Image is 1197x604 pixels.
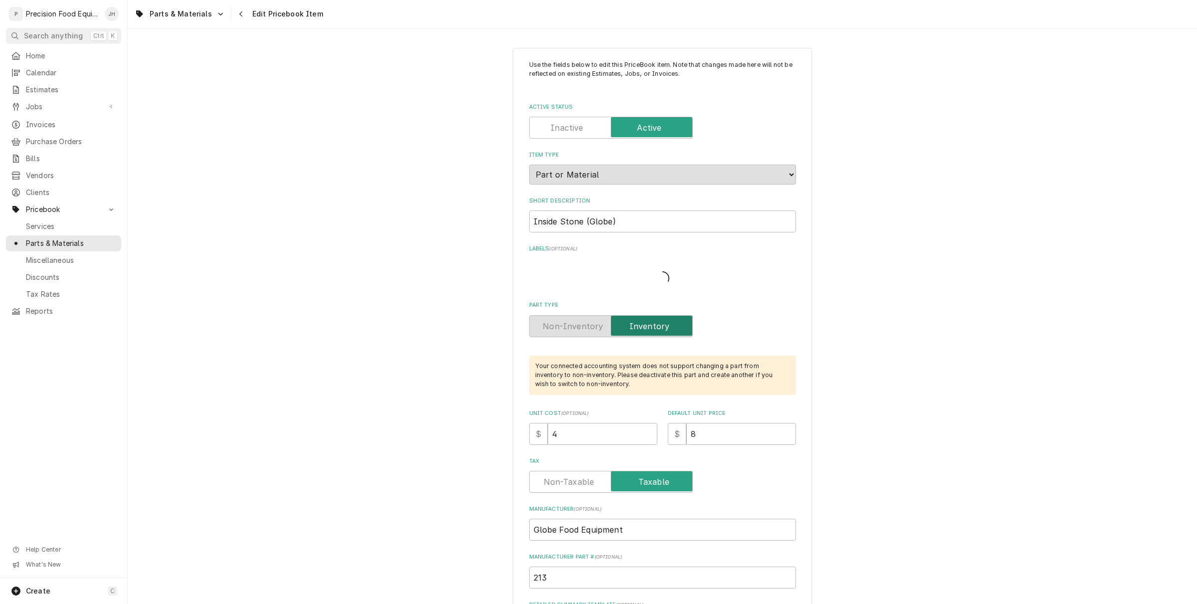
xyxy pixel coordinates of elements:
[668,409,796,417] label: Default Unit Price
[574,506,601,512] span: ( optional )
[26,204,101,214] span: Pricebook
[529,60,796,88] p: Use the fields below to edit this PriceBook item. Note that changes made here will not be reflect...
[6,303,121,319] a: Reports
[6,48,121,64] a: Home
[535,362,786,389] div: Your connected accounting system does not support changing a part from inventory to non-inventory...
[24,31,83,41] span: Search anything
[6,218,121,234] a: Services
[110,587,115,595] span: C
[105,7,119,21] div: Jason Hertel's Avatar
[150,9,212,19] span: Parts & Materials
[26,306,116,316] span: Reports
[26,188,116,198] span: Clients
[6,82,121,98] a: Estimates
[6,543,121,557] a: Go to Help Center
[6,269,121,285] a: Discounts
[26,289,116,299] span: Tax Rates
[249,9,323,19] span: Edit Pricebook Item
[26,546,115,554] span: Help Center
[595,554,622,560] span: ( optional )
[561,410,589,416] span: ( optional )
[529,245,796,289] div: Labels
[529,423,548,445] div: $
[529,197,796,205] label: Short Description
[26,587,50,595] span: Create
[93,32,104,40] span: Ctrl
[6,252,121,268] a: Miscellaneous
[529,505,796,513] label: Manufacturer
[26,154,116,164] span: Bills
[26,255,116,265] span: Miscellaneous
[529,409,657,417] label: Unit Cost
[6,151,121,167] a: Bills
[233,6,249,22] button: Navigate back
[529,457,796,465] label: Tax
[26,51,116,61] span: Home
[26,238,116,248] span: Parts & Materials
[105,7,119,21] div: JH
[26,68,116,78] span: Calendar
[6,558,121,572] a: Go to What's New
[111,32,115,40] span: K
[131,6,229,22] a: Go to Parts & Materials
[6,65,121,81] a: Calendar
[6,117,121,133] a: Invoices
[26,85,116,95] span: Estimates
[529,103,796,139] div: Active Status
[6,201,121,217] a: Go to Pricebook
[26,272,116,282] span: Discounts
[529,245,796,253] label: Labels
[529,301,796,337] div: Part Type
[6,286,121,302] a: Tax Rates
[549,246,577,251] span: ( optional )
[529,505,796,541] div: Manufacturer
[655,268,669,289] span: Loading...
[529,553,796,589] div: Manufacturer Part #
[9,7,23,21] div: P
[26,221,116,231] span: Services
[26,561,115,569] span: What's New
[26,9,99,19] div: Precision Food Equipment LLC
[529,151,796,185] div: Item Type
[6,99,121,115] a: Go to Jobs
[529,151,796,159] label: Item Type
[6,134,121,150] a: Purchase Orders
[26,102,101,112] span: Jobs
[6,168,121,184] a: Vendors
[668,423,686,445] div: $
[668,409,796,445] div: Default Unit Price
[529,301,796,309] label: Part Type
[529,315,796,337] div: Inventory
[26,137,116,147] span: Purchase Orders
[529,553,796,561] label: Manufacturer Part #
[6,235,121,251] a: Parts & Materials
[529,197,796,232] div: Short Description
[529,103,796,111] label: Active Status
[6,185,121,201] a: Clients
[6,28,121,44] button: Search anythingCtrlK
[26,171,116,181] span: Vendors
[529,457,796,493] div: Tax
[26,120,116,130] span: Invoices
[529,409,657,445] div: Unit Cost
[529,210,796,232] input: Name used to describe this Part or Material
